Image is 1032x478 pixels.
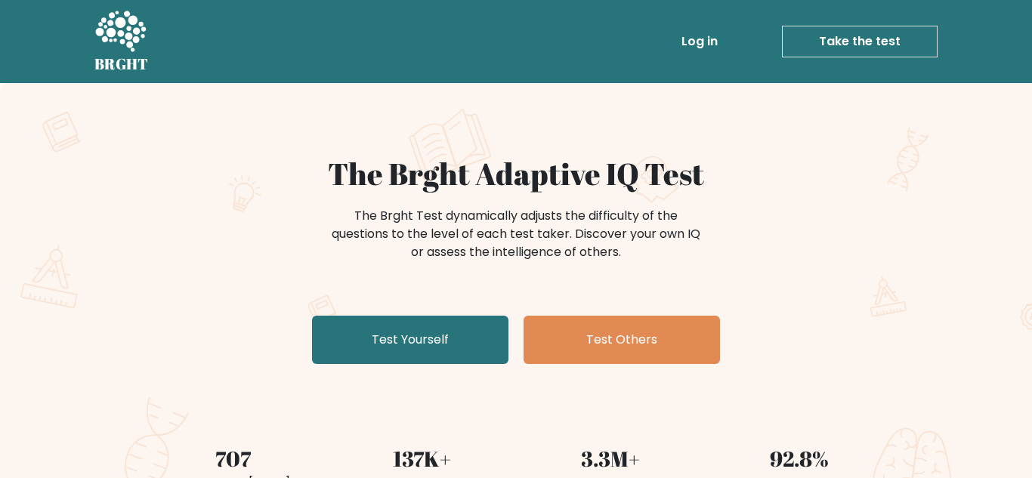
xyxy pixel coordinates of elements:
div: 92.8% [714,443,885,474]
div: 3.3M+ [525,443,696,474]
h1: The Brght Adaptive IQ Test [147,156,885,192]
a: Log in [675,26,724,57]
div: The Brght Test dynamically adjusts the difficulty of the questions to the level of each test take... [327,207,705,261]
div: 707 [147,443,318,474]
a: Test Yourself [312,316,508,364]
h5: BRGHT [94,55,149,73]
a: BRGHT [94,6,149,77]
a: Test Others [524,316,720,364]
a: Take the test [782,26,938,57]
div: 137K+ [336,443,507,474]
